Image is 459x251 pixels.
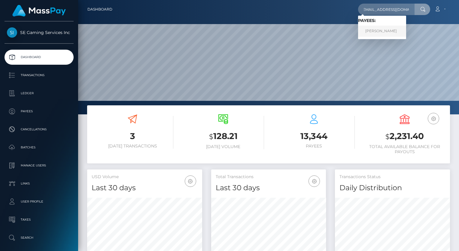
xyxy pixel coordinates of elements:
[273,130,355,142] h3: 13,344
[7,143,71,152] p: Batches
[5,68,74,83] a: Transactions
[5,140,74,155] a: Batches
[87,3,112,16] a: Dashboard
[92,130,173,142] h3: 3
[7,179,71,188] p: Links
[385,132,390,141] small: $
[358,18,406,23] h6: Payees:
[182,144,264,149] h6: [DATE] Volume
[5,194,74,209] a: User Profile
[273,144,355,149] h6: Payees
[5,122,74,137] a: Cancellations
[7,197,71,206] p: User Profile
[5,230,74,245] a: Search
[5,50,74,65] a: Dashboard
[5,158,74,173] a: Manage Users
[5,86,74,101] a: Ledger
[7,71,71,80] p: Transactions
[339,174,445,180] h5: Transactions Status
[92,183,198,193] h4: Last 30 days
[209,132,213,141] small: $
[358,4,415,15] input: Search...
[364,144,445,154] h6: Total Available Balance for Payouts
[5,176,74,191] a: Links
[7,27,17,38] img: SE Gaming Services Inc
[7,89,71,98] p: Ledger
[92,174,198,180] h5: USD Volume
[339,183,445,193] h4: Daily Distribution
[7,107,71,116] p: Payees
[7,215,71,224] p: Taxes
[216,183,322,193] h4: Last 30 days
[7,53,71,62] p: Dashboard
[7,161,71,170] p: Manage Users
[92,144,173,149] h6: [DATE] Transactions
[12,5,66,17] img: MassPay Logo
[7,233,71,242] p: Search
[358,26,406,37] a: [PERSON_NAME]
[7,125,71,134] p: Cancellations
[216,174,322,180] h5: Total Transactions
[5,104,74,119] a: Payees
[182,130,264,143] h3: 128.21
[5,212,74,227] a: Taxes
[364,130,445,143] h3: 2,231.40
[5,30,74,35] span: SE Gaming Services Inc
